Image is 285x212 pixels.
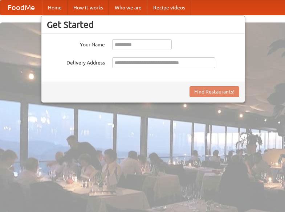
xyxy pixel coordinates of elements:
[0,0,42,15] a: FoodMe
[47,39,105,48] label: Your Name
[42,0,68,15] a: Home
[68,0,109,15] a: How it works
[147,0,191,15] a: Recipe videos
[109,0,147,15] a: Who we are
[190,86,239,97] button: Find Restaurants!
[47,57,105,66] label: Delivery Address
[47,19,239,30] h3: Get Started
